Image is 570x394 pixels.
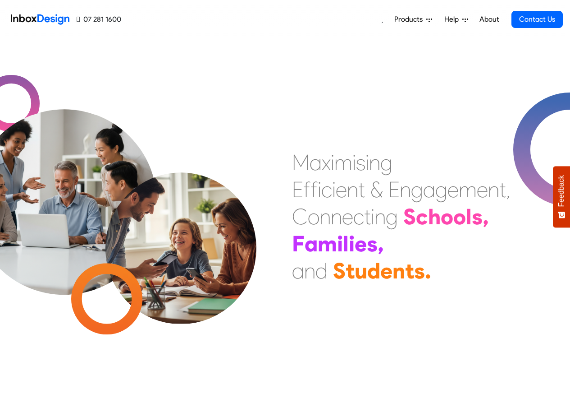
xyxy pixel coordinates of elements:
div: n [319,203,331,230]
div: i [331,149,334,176]
a: 07 281 1600 [77,14,121,25]
a: About [477,10,502,28]
img: parents_with_child.png [87,135,275,324]
div: a [292,257,304,284]
div: . [425,257,431,284]
div: , [378,230,384,257]
div: t [499,176,506,203]
div: a [310,149,322,176]
div: d [367,257,380,284]
div: e [380,257,392,284]
div: t [405,257,414,284]
div: g [380,149,392,176]
div: m [459,176,477,203]
div: i [371,203,374,230]
div: l [466,203,472,230]
div: n [369,149,380,176]
div: d [315,257,328,284]
div: & [370,176,383,203]
div: e [447,176,459,203]
div: o [308,203,319,230]
div: F [292,230,305,257]
div: l [343,230,349,257]
div: f [303,176,310,203]
div: t [358,176,365,203]
div: i [318,176,321,203]
button: Feedback - Show survey [553,166,570,227]
div: n [400,176,411,203]
div: e [355,230,367,257]
div: i [337,230,343,257]
div: h [428,203,441,230]
span: Help [444,14,462,25]
div: g [386,203,398,230]
div: x [322,149,331,176]
div: c [353,203,364,230]
div: n [347,176,358,203]
div: c [416,203,428,230]
div: e [336,176,347,203]
div: u [355,257,367,284]
div: n [331,203,342,230]
div: n [488,176,499,203]
div: o [441,203,453,230]
div: s [356,149,365,176]
div: o [453,203,466,230]
div: a [305,230,318,257]
div: n [304,257,315,284]
div: t [364,203,371,230]
div: n [374,203,386,230]
div: C [292,203,308,230]
div: , [506,176,511,203]
div: m [334,149,352,176]
div: E [388,176,400,203]
div: c [321,176,332,203]
div: s [414,257,425,284]
div: , [483,203,489,230]
div: E [292,176,303,203]
a: Help [441,10,472,28]
div: t [346,257,355,284]
span: Feedback [557,175,565,207]
div: m [318,230,337,257]
div: i [349,230,355,257]
div: g [435,176,447,203]
div: e [342,203,353,230]
div: i [365,149,369,176]
div: S [403,203,416,230]
div: s [367,230,378,257]
div: e [477,176,488,203]
a: Contact Us [511,11,563,28]
span: Products [394,14,426,25]
a: Products [391,10,436,28]
div: i [332,176,336,203]
div: i [352,149,356,176]
div: g [411,176,423,203]
div: M [292,149,310,176]
div: S [333,257,346,284]
div: n [392,257,405,284]
div: Maximising Efficient & Engagement, Connecting Schools, Families, and Students. [292,149,511,284]
div: f [310,176,318,203]
div: a [423,176,435,203]
div: s [472,203,483,230]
